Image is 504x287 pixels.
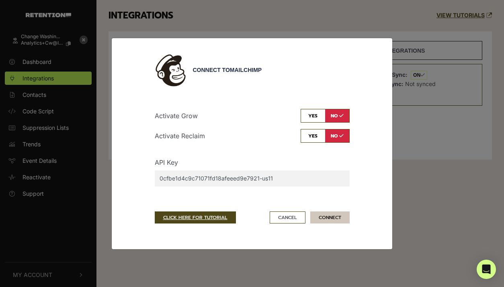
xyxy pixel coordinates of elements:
img: Mailchimp [155,54,187,86]
input: [API Key] [155,170,350,187]
div: Open Intercom Messenger [477,260,496,279]
div: Connect to [193,66,350,74]
label: API Key [155,158,178,167]
span: Mailchimp [230,67,262,73]
p: Activate Reclaim [155,131,205,141]
p: Activate Grow [155,111,198,121]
